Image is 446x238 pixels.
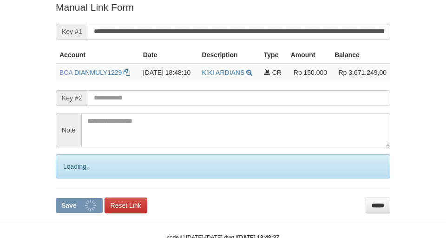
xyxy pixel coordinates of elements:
[124,69,130,76] a: Copy DIANMULY1229 to clipboard
[287,64,331,81] td: Rp 150.000
[331,64,390,81] td: Rp 3.671.249,00
[331,46,390,64] th: Balance
[198,46,260,64] th: Description
[74,69,122,76] a: DIANMULY1229
[287,46,331,64] th: Amount
[139,46,198,64] th: Date
[56,24,88,40] span: Key #1
[61,202,77,209] span: Save
[272,69,282,76] span: CR
[139,64,198,81] td: [DATE] 18:48:10
[56,90,88,106] span: Key #2
[111,202,141,209] span: Reset Link
[56,0,390,14] p: Manual Link Form
[105,198,147,213] a: Reset Link
[56,198,103,213] button: Save
[56,113,81,147] span: Note
[260,46,287,64] th: Type
[202,69,245,76] a: KIKI ARDIANS
[59,69,72,76] span: BCA
[56,154,390,178] div: Loading..
[56,46,139,64] th: Account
